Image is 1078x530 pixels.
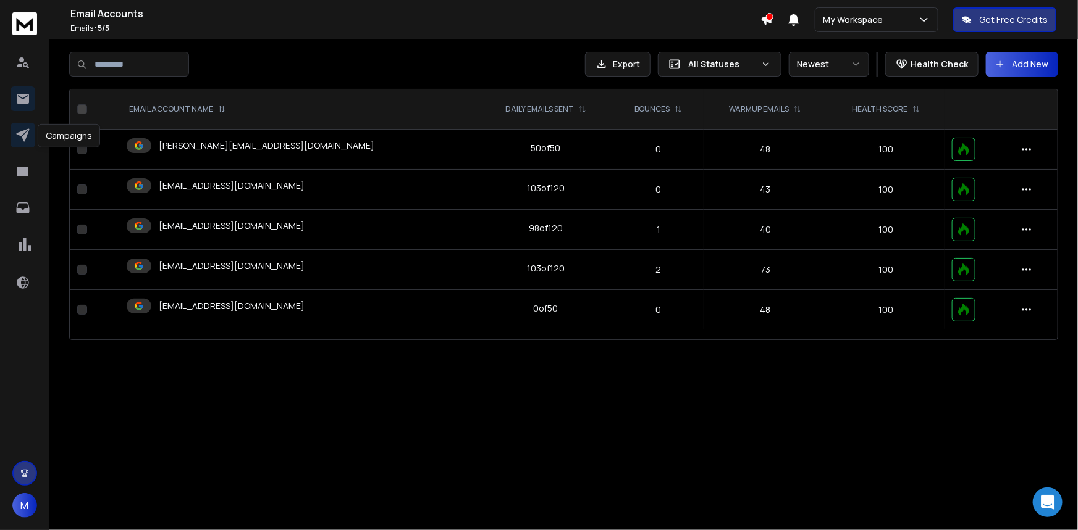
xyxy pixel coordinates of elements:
[159,139,374,152] p: [PERSON_NAME][EMAIL_ADDRESS][DOMAIN_NAME]
[704,170,827,210] td: 43
[729,104,789,114] p: WARMUP EMAILS
[704,290,827,330] td: 48
[159,300,305,312] p: [EMAIL_ADDRESS][DOMAIN_NAME]
[98,23,109,33] span: 5 / 5
[789,52,869,77] button: Newest
[621,304,696,316] p: 0
[529,222,563,234] div: 98 of 120
[585,52,651,77] button: Export
[527,182,565,194] div: 103 of 120
[827,170,945,210] td: 100
[885,52,979,77] button: Health Check
[979,14,1048,26] p: Get Free Credits
[634,104,670,114] p: BOUNCES
[704,210,827,250] td: 40
[911,58,968,70] p: Health Check
[12,493,37,518] button: M
[70,6,760,21] h1: Email Accounts
[1033,487,1063,517] div: Open Intercom Messenger
[852,104,907,114] p: HEALTH SCORE
[12,12,37,35] img: logo
[688,58,756,70] p: All Statuses
[70,23,760,33] p: Emails :
[38,124,100,147] div: Campaigns
[159,180,305,192] p: [EMAIL_ADDRESS][DOMAIN_NAME]
[531,142,560,154] div: 50 of 50
[621,223,696,236] p: 1
[621,263,696,276] p: 2
[621,183,696,196] p: 0
[527,262,565,275] div: 103 of 120
[704,130,827,170] td: 48
[159,260,305,272] p: [EMAIL_ADDRESS][DOMAIN_NAME]
[986,52,1058,77] button: Add New
[827,130,945,170] td: 100
[533,302,558,315] div: 0 of 50
[159,220,305,232] p: [EMAIL_ADDRESS][DOMAIN_NAME]
[621,143,696,155] p: 0
[953,7,1056,32] button: Get Free Credits
[827,290,945,330] td: 100
[704,250,827,290] td: 73
[823,14,888,26] p: My Workspace
[827,210,945,250] td: 100
[827,250,945,290] td: 100
[129,104,225,114] div: EMAIL ACCOUNT NAME
[505,104,574,114] p: DAILY EMAILS SENT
